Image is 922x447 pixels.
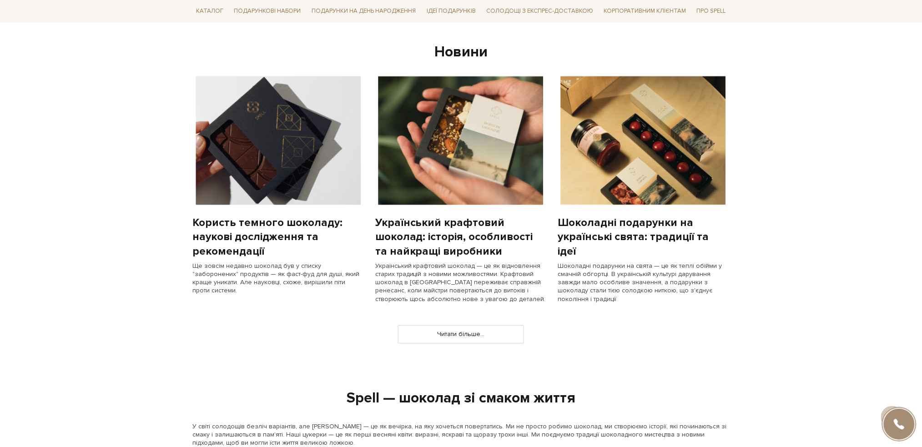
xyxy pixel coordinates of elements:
[375,262,547,303] div: Український крафтовий шоколад — це як відновлення старих традицій з новими можливостями. Крафтови...
[600,4,690,19] a: Корпоративним клієнтам
[558,262,729,303] div: Шоколадні подарунки на свята — це як теплі обійми у смачній обгортці. В українській культурі дару...
[375,216,547,258] div: Український крафтовий шоколад: історія, особливості та найкращі виробники
[193,76,364,205] img: Користь темного шоколаду: наукові дослідження та рекомендації
[693,5,729,19] span: Про Spell
[193,216,364,258] div: Користь темного шоколаду: наукові дослідження та рекомендації
[187,389,735,408] div: Spell — шоколад зі смаком життя
[423,5,479,19] span: Ідеї подарунків
[375,76,547,205] img: Український крафтовий шоколад: історія, особливості та найкращі виробники
[193,5,227,19] span: Каталог
[483,4,597,19] a: Солодощі з експрес-доставкою
[308,5,420,19] span: Подарунки на День народження
[558,76,729,205] img: Шоколадні подарунки на українські свята: традиції та ідеї
[231,5,305,19] span: Подарункові набори
[193,262,364,295] div: Ще зовсім недавно шоколад був у списку "заборонених" продуктів — як фаст-фуд для душі, який краще...
[558,216,729,258] div: Шоколадні подарунки на українські свята: традиції та ідеї
[398,326,524,343] a: Читати більше...
[193,43,730,62] div: Новини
